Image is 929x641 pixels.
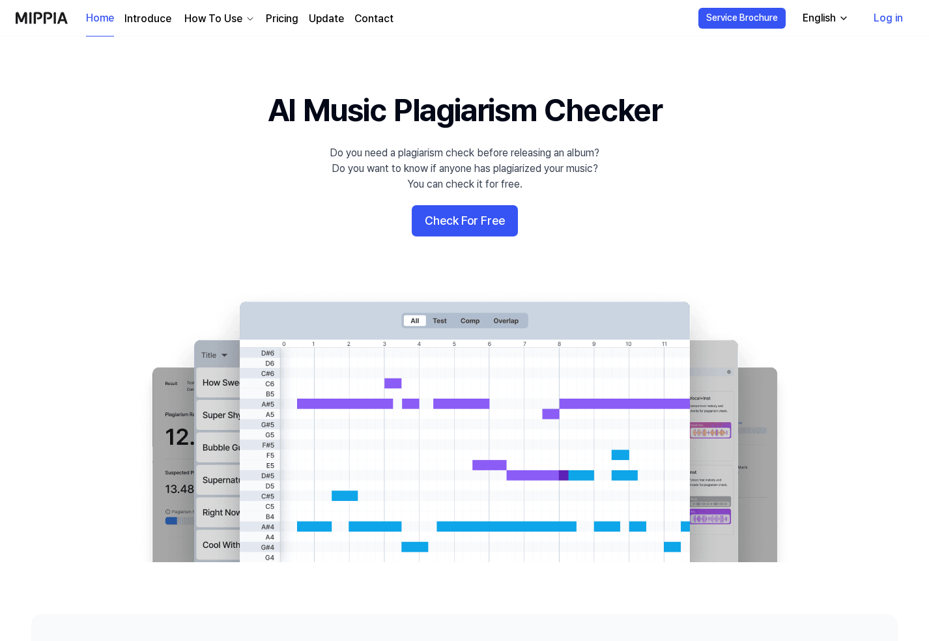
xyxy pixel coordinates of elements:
[309,11,344,27] a: Update
[354,11,393,27] a: Contact
[268,89,662,132] h1: AI Music Plagiarism Checker
[800,10,838,26] div: English
[126,289,803,562] img: main Image
[182,11,245,27] div: How To Use
[330,145,599,192] div: Do you need a plagiarism check before releasing an album? Do you want to know if anyone has plagi...
[182,11,255,27] button: How To Use
[412,205,518,236] button: Check For Free
[124,11,171,27] a: Introduce
[698,8,786,29] button: Service Brochure
[266,11,298,27] a: Pricing
[792,5,857,31] button: English
[86,1,114,36] a: Home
